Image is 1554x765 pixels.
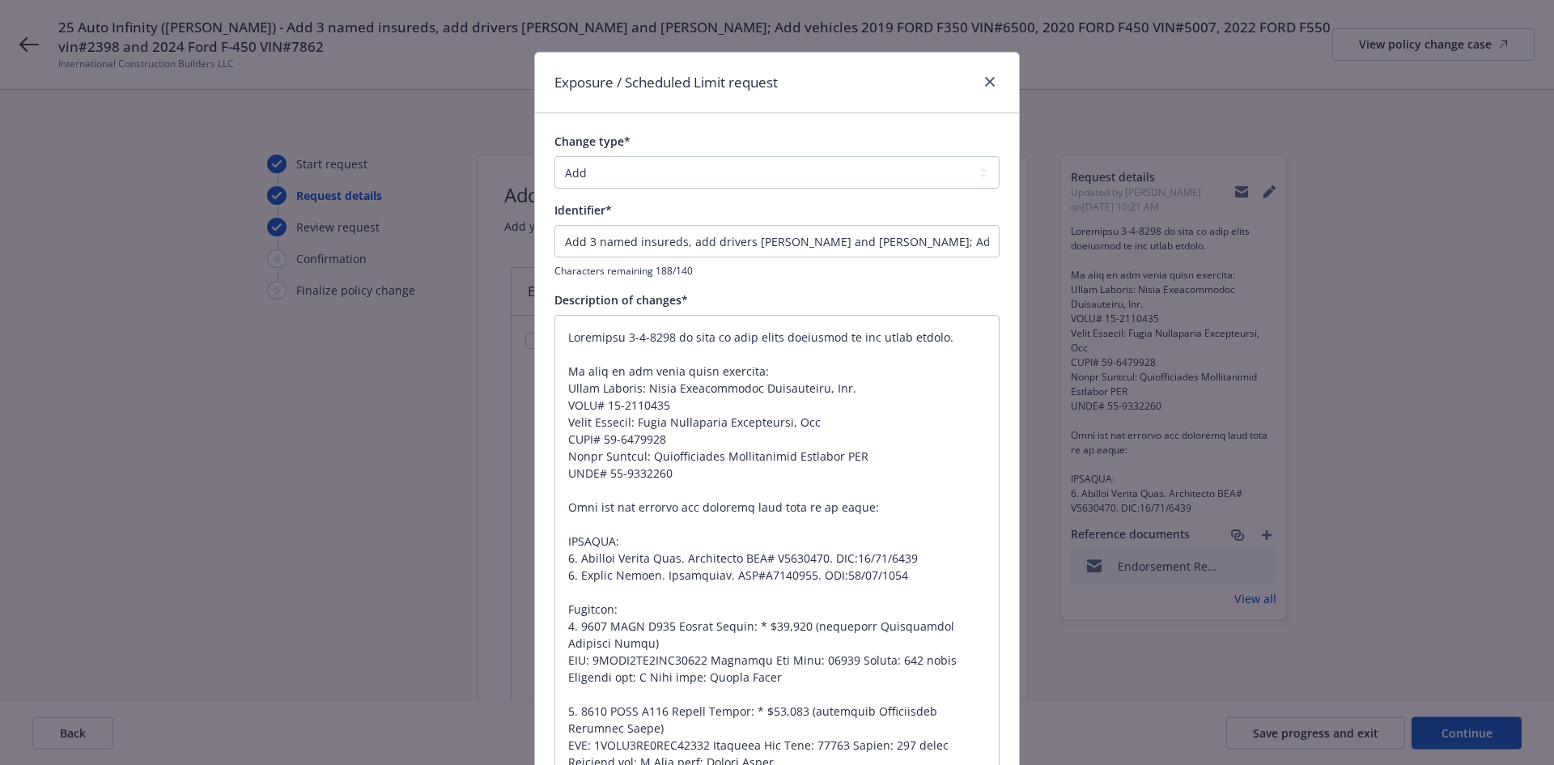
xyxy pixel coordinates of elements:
span: Change type* [554,134,631,149]
input: This will be shown in the policy change history list for your reference. [554,225,1000,257]
span: Characters remaining 188/140 [554,264,1000,278]
span: Description of changes* [554,292,688,308]
span: Identifier* [554,202,612,218]
a: close [980,72,1000,91]
h1: Exposure / Scheduled Limit request [554,72,778,93]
